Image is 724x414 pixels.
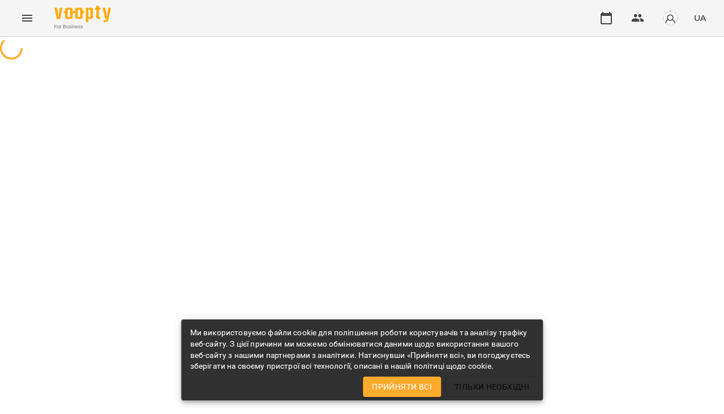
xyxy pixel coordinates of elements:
[54,23,111,31] span: For Business
[689,7,710,28] button: UA
[662,10,678,26] img: avatar_s.png
[54,6,111,22] img: Voopty Logo
[14,5,41,32] button: Menu
[694,12,706,24] span: UA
